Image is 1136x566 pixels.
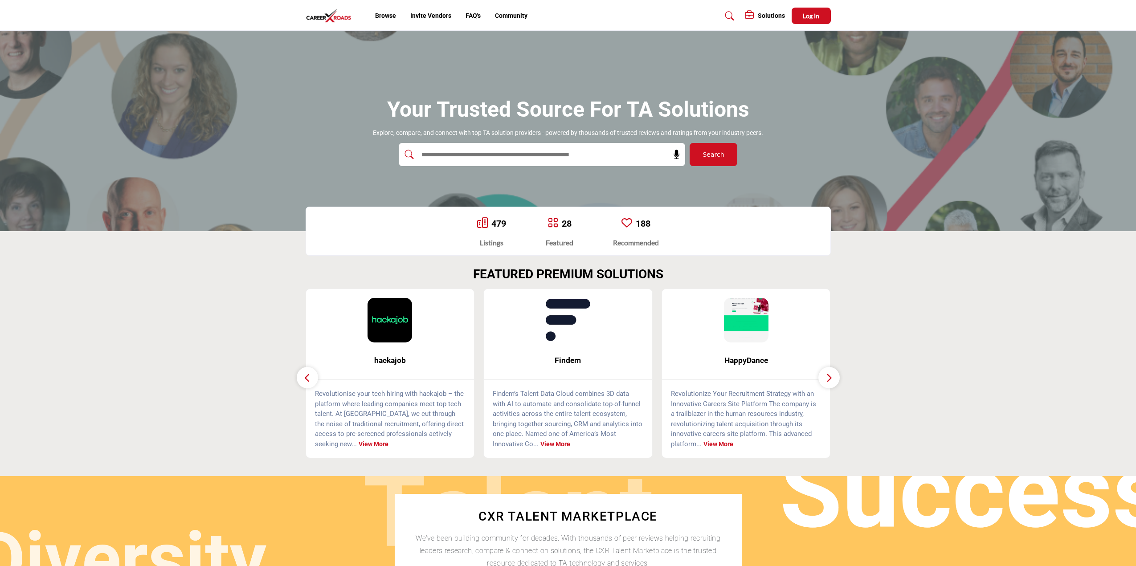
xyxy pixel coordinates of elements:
[548,217,558,230] a: Go to Featured
[696,440,702,448] span: ...
[484,349,652,372] a: Findem
[671,389,821,449] p: Revolutionize Your Recruitment Strategy with an Innovative Careers Site Platform The company is a...
[546,237,573,248] div: Featured
[803,12,819,20] span: Log In
[368,298,412,342] img: hackajob
[373,129,763,138] p: Explore, compare, and connect with top TA solution providers - powered by thousands of trusted re...
[306,349,474,372] a: hackajob
[675,354,817,366] span: HappyDance
[792,8,831,24] button: Log In
[562,218,572,229] a: 28
[758,12,785,20] h5: Solutions
[497,354,639,366] span: Findem
[495,12,527,19] a: Community
[716,9,740,23] a: Search
[387,96,749,123] h1: Your Trusted Source for TA Solutions
[375,12,396,19] a: Browse
[410,12,451,19] a: Invite Vendors
[690,143,737,166] button: Search
[613,237,659,248] div: Recommended
[491,218,506,229] a: 479
[415,507,722,526] h2: CXR TALENT MARKETPLACE
[662,349,830,372] a: HappyDance
[533,440,539,448] span: ...
[466,12,481,19] a: FAQ's
[315,389,466,449] p: Revolutionise your tech hiring with hackajob – the platform where leading companies meet top tech...
[351,440,357,448] span: ...
[493,389,643,449] p: Findem’s Talent Data Cloud combines 3D data with AI to automate and consolidate top-of-funnel act...
[359,440,388,448] a: View More
[745,11,785,21] div: Solutions
[546,298,590,342] img: Findem
[703,150,724,159] span: Search
[675,349,817,372] b: HappyDance
[319,349,461,372] b: hackajob
[724,298,768,342] img: HappyDance
[497,349,639,372] b: Findem
[306,8,356,23] img: Site Logo
[477,237,506,248] div: Listings
[473,267,663,282] h2: FEATURED PREMIUM SOLUTIONS
[621,217,632,230] a: Go to Recommended
[703,440,733,448] a: View More
[319,354,461,366] span: hackajob
[636,218,650,229] a: 188
[540,440,570,448] a: View More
